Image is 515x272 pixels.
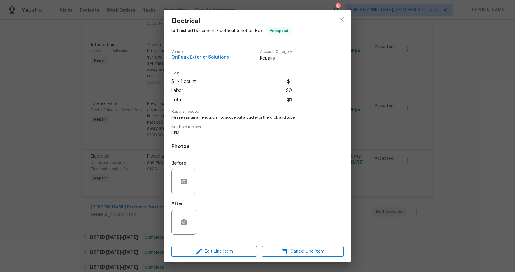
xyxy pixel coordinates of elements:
[171,55,229,60] span: OnPeak Exterior Solutions
[287,77,292,86] span: $1
[171,202,183,206] h5: After
[264,248,342,255] span: Cancel Line Item
[173,248,255,255] span: Edit Line Item
[171,246,257,257] button: Edit Line Item
[260,50,292,54] span: Account Category
[171,77,196,86] span: $1 x 1 count
[336,4,340,10] div: 6
[171,131,326,136] span: HPM
[171,115,326,120] span: Please assign an electrician to scope out a quote for the knob and tube.
[171,143,344,150] h4: Photos
[286,86,292,95] span: $0
[171,71,292,75] span: Cost
[171,18,292,25] span: Electrical
[171,96,183,105] span: Total
[267,28,291,34] span: Accepted
[287,96,292,105] span: $1
[334,12,349,27] button: close
[171,110,344,114] span: Repairs needed
[262,246,344,257] button: Cancel Line Item
[260,55,292,61] span: Repairs
[171,29,263,33] span: Unfinished basement - Electrical Junction Box
[171,50,229,54] span: Vendor
[171,125,344,129] span: No Photo Reason
[171,161,186,165] h5: Before
[171,86,183,95] span: Labor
